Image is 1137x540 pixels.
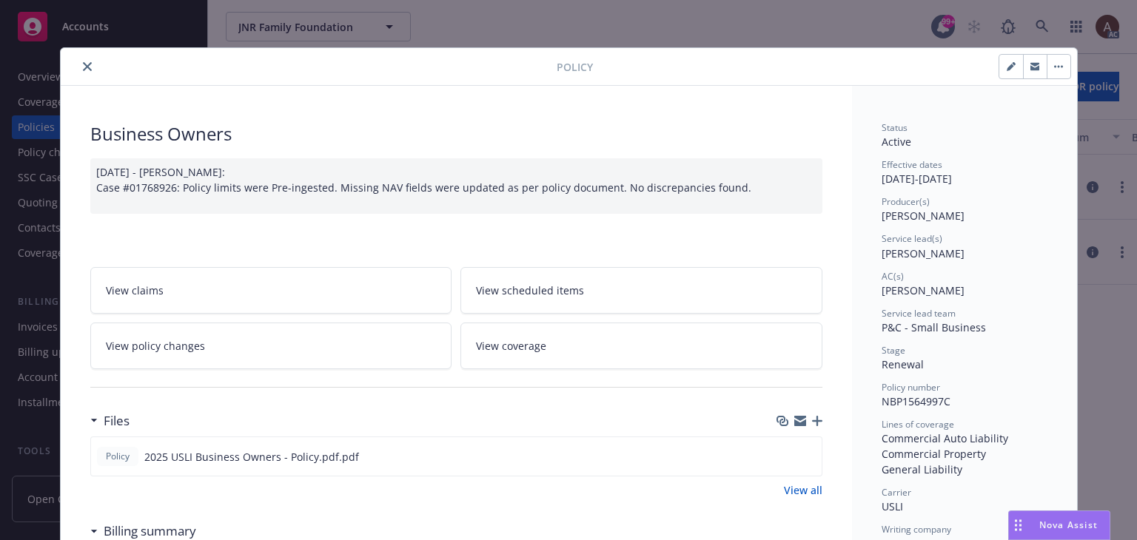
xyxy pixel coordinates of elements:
div: [DATE] - [PERSON_NAME]: Case #01768926: Policy limits were Pre-ingested. Missing NAV fields were ... [90,158,822,214]
span: AC(s) [882,270,904,283]
span: View coverage [476,338,546,354]
span: 2025 USLI Business Owners - Policy.pdf.pdf [144,449,359,465]
span: View scheduled items [476,283,584,298]
span: Policy [103,450,133,463]
div: Drag to move [1009,511,1027,539]
h3: Files [104,411,130,431]
span: Carrier [882,486,911,499]
div: General Liability [882,462,1047,477]
a: View policy changes [90,323,452,369]
button: Nova Assist [1008,510,1110,540]
span: [PERSON_NAME] [882,283,965,297]
span: Active [882,135,911,149]
span: NBP1564997C [882,394,950,408]
a: View scheduled items [460,267,822,314]
a: View all [784,482,822,498]
button: preview file [802,449,816,465]
span: USLI [882,499,903,513]
span: Status [882,121,908,134]
span: [PERSON_NAME] [882,209,965,223]
button: close [78,58,96,75]
span: View policy changes [106,338,205,354]
div: Commercial Property [882,446,1047,462]
div: [DATE] - [DATE] [882,158,1047,186]
span: Effective dates [882,158,942,171]
span: P&C - Small Business [882,320,986,334]
div: Files [90,411,130,431]
span: View claims [106,283,164,298]
span: Writing company [882,523,951,536]
a: View coverage [460,323,822,369]
span: Policy number [882,381,940,394]
span: Service lead(s) [882,232,942,245]
span: Renewal [882,357,924,371]
span: Producer(s) [882,195,930,208]
button: download file [779,449,791,465]
div: Business Owners [90,121,822,146]
a: View claims [90,267,452,314]
div: Commercial Auto Liability [882,431,1047,446]
span: Policy [557,59,593,75]
span: [PERSON_NAME] [882,246,965,260]
span: Nova Assist [1039,519,1098,531]
span: Stage [882,344,905,357]
span: Lines of coverage [882,418,954,431]
span: Service lead team [882,307,956,320]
